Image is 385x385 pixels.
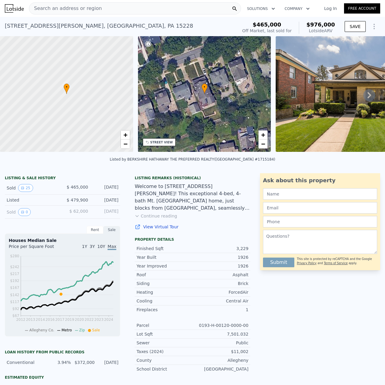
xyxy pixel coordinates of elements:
[94,318,104,322] tspan: 2023
[45,318,55,322] tspan: 2016
[103,226,120,234] div: Sale
[85,318,94,322] tspan: 2022
[263,176,377,185] div: Ask about this property
[90,244,95,249] span: 3Y
[136,246,192,252] div: Finished Sqft
[192,340,249,346] div: Public
[98,359,118,365] div: [DATE]
[5,22,193,30] div: [STREET_ADDRESS][PERSON_NAME] , [GEOGRAPHIC_DATA] , PA 15228
[344,3,380,14] a: Free Account
[280,3,315,14] button: Company
[93,197,118,203] div: [DATE]
[9,237,116,243] div: Houses Median Sale
[108,244,116,250] span: Max
[136,280,192,286] div: Siding
[242,28,292,34] div: Off Market, last sold for
[192,307,249,313] div: 1
[202,84,208,90] span: •
[29,5,102,12] span: Search an address or region
[263,258,295,267] button: Submit
[135,176,250,180] div: Listing Remarks (Historical)
[192,366,249,372] div: [GEOGRAPHIC_DATA]
[67,185,88,189] span: $ 465,000
[192,331,249,337] div: 7,501.032
[345,21,366,32] button: SAVE
[55,318,64,322] tspan: 2017
[136,366,192,372] div: School District
[136,340,192,346] div: Sewer
[192,349,249,355] div: $11,002
[121,139,130,149] a: Zoom out
[136,331,192,337] div: Lot Sqft
[7,359,47,365] div: Conventional
[65,318,74,322] tspan: 2019
[12,314,19,318] tspan: $67
[258,139,268,149] a: Zoom out
[136,263,192,269] div: Year Improved
[69,209,88,214] span: $ 62,000
[253,21,281,28] span: $465,000
[61,328,72,332] span: Metro
[123,131,127,139] span: +
[263,188,377,200] input: Name
[18,184,33,192] button: View historical data
[51,359,71,365] div: 3.94%
[86,226,103,234] div: Rent
[136,272,192,278] div: Roof
[242,3,280,14] button: Solutions
[324,261,348,265] a: Terms of Service
[82,244,87,249] span: 1Y
[192,289,249,295] div: ForcedAir
[192,280,249,286] div: Brick
[10,265,19,269] tspan: $242
[258,130,268,139] a: Zoom in
[136,298,192,304] div: Cooling
[26,318,35,322] tspan: 2013
[64,84,70,90] span: •
[93,184,118,192] div: [DATE]
[79,328,85,332] span: Zip
[75,318,84,322] tspan: 2020
[10,279,19,283] tspan: $192
[64,83,70,94] div: •
[192,246,249,252] div: 3,229
[5,350,120,355] div: Loan history from public records
[192,298,249,304] div: Central Air
[192,272,249,278] div: Asphalt
[297,261,316,265] a: Privacy Policy
[135,224,250,230] a: View Virtual Tour
[16,318,26,322] tspan: 2012
[110,157,275,161] div: Listed by BERKSHIRE HATHAWAY THE PREFERRED REALTY ([GEOGRAPHIC_DATA] #1715184)
[7,184,58,192] div: Sold
[297,255,377,267] div: This site is protected by reCAPTCHA and the Google and apply.
[97,244,105,249] span: 10Y
[136,357,192,363] div: County
[261,140,265,148] span: −
[263,202,377,214] input: Email
[74,359,95,365] div: $372,000
[136,289,192,295] div: Heating
[136,322,192,328] div: Parcel
[10,293,19,297] tspan: $142
[7,208,58,216] div: Sold
[93,208,118,216] div: [DATE]
[136,254,192,260] div: Year Built
[306,21,335,28] span: $976,000
[121,130,130,139] a: Zoom in
[192,254,249,260] div: 1926
[135,183,250,212] div: Welcome to [STREET_ADDRESS][PERSON_NAME]! This exceptional 4-bed, 4-bath Mt. [GEOGRAPHIC_DATA] ho...
[5,375,120,380] div: Estimated Equity
[135,213,177,219] button: Continue reading
[10,300,19,304] tspan: $117
[5,176,120,182] div: LISTING & SALE HISTORY
[263,216,377,227] input: Phone
[104,318,113,322] tspan: 2024
[9,243,63,253] div: Price per Square Foot
[10,272,19,276] tspan: $217
[36,318,45,322] tspan: 2014
[7,197,58,203] div: Listed
[192,322,249,328] div: 0193-H-00120-0000-00
[261,131,265,139] span: +
[150,140,173,145] div: STREET VIEW
[12,307,19,311] tspan: $92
